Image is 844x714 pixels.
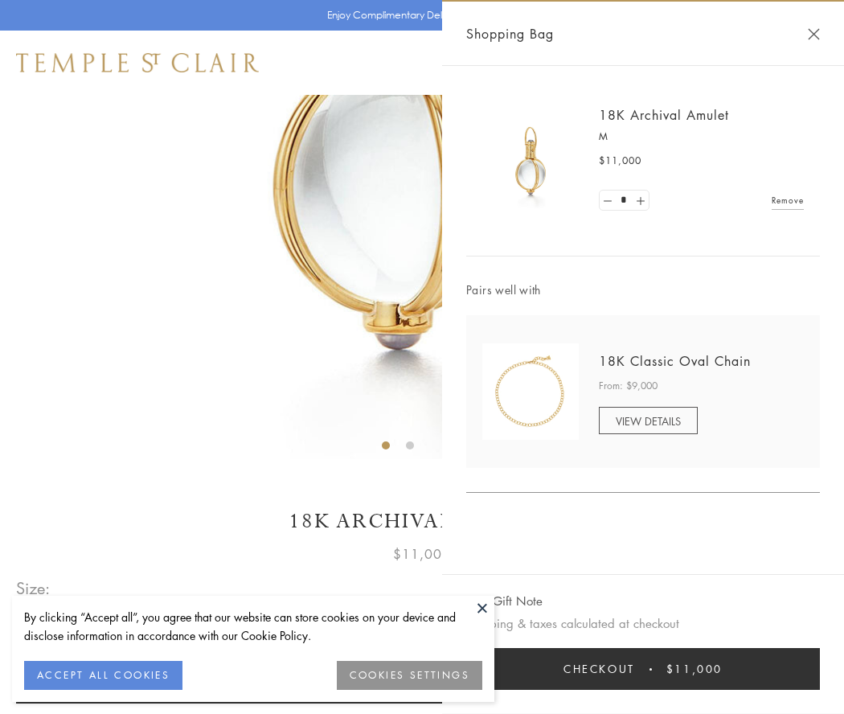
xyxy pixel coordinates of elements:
[466,648,820,690] button: Checkout $11,000
[16,507,828,535] h1: 18K Archival Amulet
[482,343,579,440] img: N88865-OV18
[393,544,451,564] span: $11,000
[599,352,751,370] a: 18K Classic Oval Chain
[466,613,820,634] p: Shipping & taxes calculated at checkout
[466,281,820,299] span: Pairs well with
[327,7,510,23] p: Enjoy Complimentary Delivery & Returns
[466,23,554,44] span: Shopping Bag
[16,53,259,72] img: Temple St. Clair
[563,660,635,678] span: Checkout
[599,407,698,434] a: VIEW DETAILS
[466,591,543,611] button: Add Gift Note
[337,661,482,690] button: COOKIES SETTINGS
[600,191,616,211] a: Set quantity to 0
[808,28,820,40] button: Close Shopping Bag
[599,106,729,124] a: 18K Archival Amulet
[599,129,804,145] p: M
[632,191,648,211] a: Set quantity to 2
[599,153,641,169] span: $11,000
[24,661,182,690] button: ACCEPT ALL COOKIES
[616,413,681,429] span: VIEW DETAILS
[24,608,482,645] div: By clicking “Accept all”, you agree that our website can store cookies on your device and disclos...
[16,575,51,601] span: Size:
[666,660,723,678] span: $11,000
[482,113,579,209] img: 18K Archival Amulet
[599,378,658,394] span: From: $9,000
[772,191,804,209] a: Remove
